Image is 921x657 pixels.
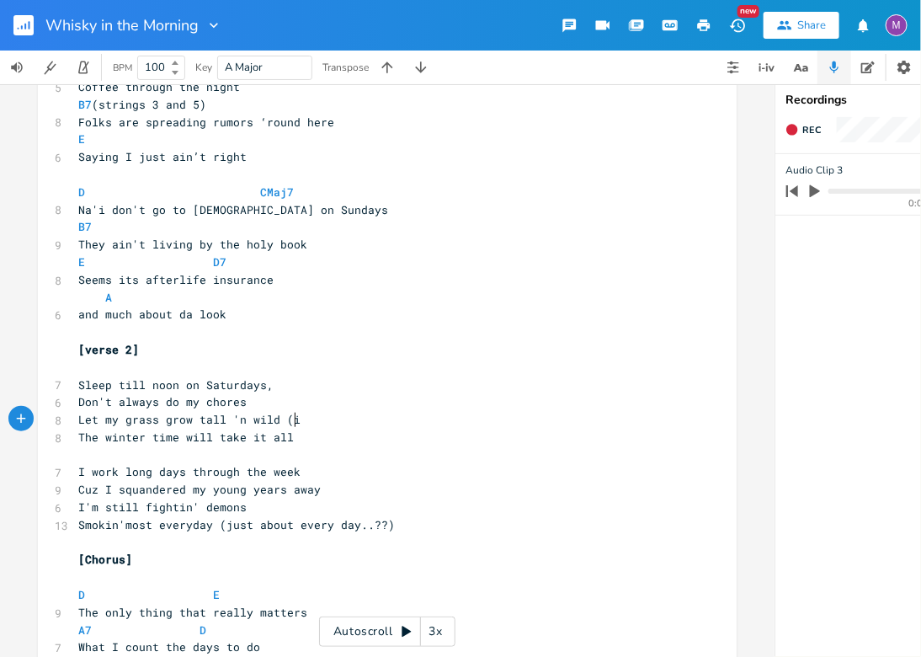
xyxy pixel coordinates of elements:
[45,18,199,33] span: Whisky in the Morning
[78,342,139,357] span: [verse 2]
[322,62,369,72] div: Transpose
[78,412,301,427] span: Let my grass grow tall 'n wild (i
[421,617,451,647] div: 3x
[764,12,839,39] button: Share
[802,124,821,136] span: Rec
[797,18,826,33] div: Share
[78,377,274,393] span: Sleep till noon on Saturdays,
[78,79,240,94] span: Coffee through the night
[105,290,112,305] span: A
[195,62,212,72] div: Key
[78,587,85,602] span: D
[78,237,307,252] span: They ain't living by the holy book
[78,149,247,164] span: Saying I just ain’t right
[319,617,455,647] div: Autoscroll
[78,184,85,200] span: D
[78,254,85,270] span: E
[78,482,321,497] span: Cuz I squandered my young years away
[78,307,226,322] span: and much about da look
[78,115,334,130] span: Folks are spreading rumors ‘round here
[886,14,908,36] div: melindameshad
[78,517,395,532] span: Smokin'most everyday (just about every day..??)
[886,6,908,45] button: M
[213,254,226,270] span: D7
[78,552,132,567] span: [Chorus]
[225,60,263,75] span: A Major
[260,184,294,200] span: CMaj7
[213,587,220,602] span: E
[200,622,206,638] span: D
[78,394,247,409] span: Don't always do my chores
[721,10,754,40] button: New
[779,116,828,143] button: Rec
[785,163,843,179] span: Audio Clip 3
[78,97,206,112] span: (strings 3 and 5)
[78,464,301,479] span: I work long days through the week
[78,272,274,287] span: Seems its afterlife insurance
[78,131,85,147] span: E
[78,430,294,445] span: The winter time will take it all
[78,219,92,234] span: B7
[737,5,759,18] div: New
[78,622,92,638] span: A7
[78,202,388,217] span: Na'i don't go to [DEMOGRAPHIC_DATA] on Sundays
[113,63,132,72] div: BPM
[78,639,260,654] span: What I count the days to do
[78,605,307,620] span: The only thing that really matters
[78,499,247,515] span: I'm still fightin' demons
[78,97,92,112] span: B7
